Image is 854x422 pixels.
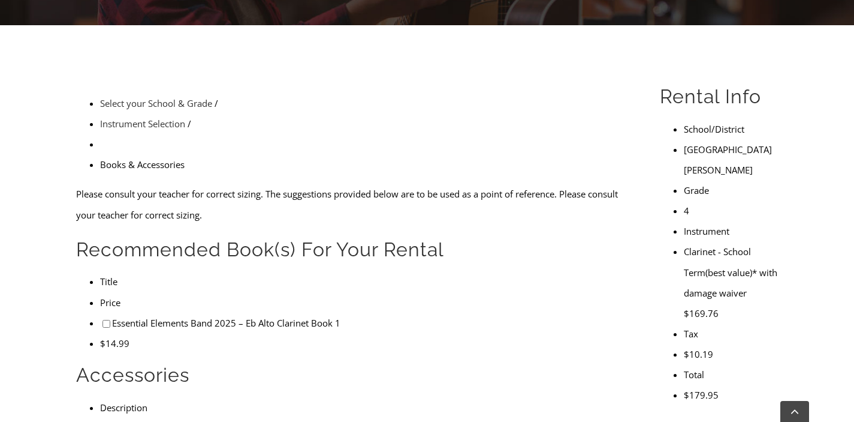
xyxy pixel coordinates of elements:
a: Instrument Selection [100,118,185,130]
li: Instrument [684,221,778,241]
span: / [188,118,191,130]
li: Description [100,397,632,418]
li: $10.19 [684,344,778,364]
h2: Accessories [76,363,632,388]
li: $179.95 [684,385,778,405]
li: Clarinet - School Term(best value)* with damage waiver $169.76 [684,241,778,323]
span: / [215,97,218,109]
li: Total [684,364,778,385]
li: Price [100,292,632,313]
h2: Rental Info [660,84,778,109]
li: $14.99 [100,333,632,354]
li: Grade [684,180,778,200]
li: Books & Accessories [100,154,632,175]
li: School/District [684,119,778,139]
li: Essential Elements Band 2025 – Eb Alto Clarinet Book 1 [100,313,632,333]
p: Please consult your teacher for correct sizing. The suggestions provided below are to be used as ... [76,184,632,225]
li: [GEOGRAPHIC_DATA][PERSON_NAME] [684,139,778,180]
a: Select your School & Grade [100,97,212,109]
h2: Recommended Book(s) For Your Rental [76,237,632,262]
li: 4 [684,200,778,221]
li: Tax [684,324,778,344]
li: Title [100,271,632,292]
